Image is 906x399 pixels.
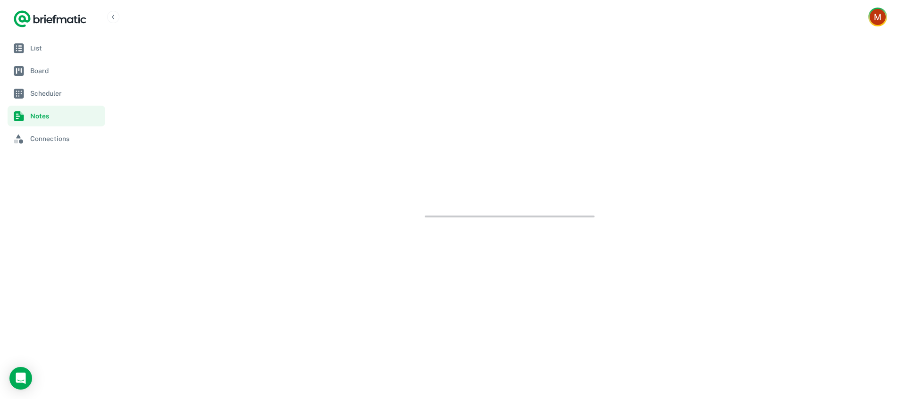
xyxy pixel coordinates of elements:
span: Notes [30,111,101,121]
button: Account button [868,8,887,26]
span: Board [30,66,101,76]
a: Notes [8,106,105,126]
a: Board [8,60,105,81]
a: Scheduler [8,83,105,104]
a: Connections [8,128,105,149]
div: Load Chat [9,367,32,390]
img: Myranda James [870,9,886,25]
span: Connections [30,133,101,144]
span: Scheduler [30,88,101,99]
a: Logo [13,9,87,28]
a: List [8,38,105,58]
span: List [30,43,101,53]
